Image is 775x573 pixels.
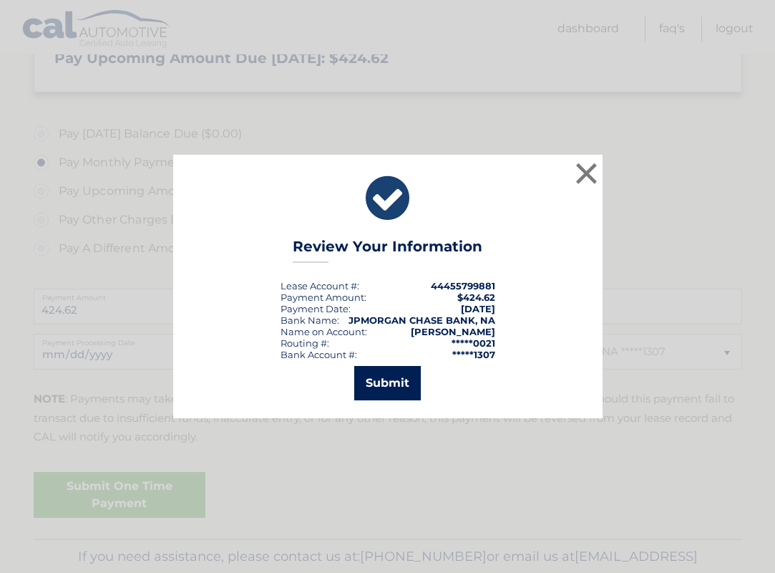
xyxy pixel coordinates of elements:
div: Lease Account #: [281,280,359,292]
div: Bank Name: [281,314,339,326]
h3: Review Your Information [293,238,482,263]
div: Payment Amount: [281,292,366,303]
span: Payment Date [281,303,348,314]
button: × [572,159,601,188]
span: $424.62 [457,292,495,303]
div: Routing #: [281,337,329,349]
div: : [281,303,351,314]
strong: 44455799881 [431,280,495,292]
div: Bank Account #: [281,349,357,360]
strong: [PERSON_NAME] [411,326,495,337]
button: Submit [354,366,421,400]
strong: JPMORGAN CHASE BANK, NA [348,314,495,326]
span: [DATE] [461,303,495,314]
div: Name on Account: [281,326,367,337]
